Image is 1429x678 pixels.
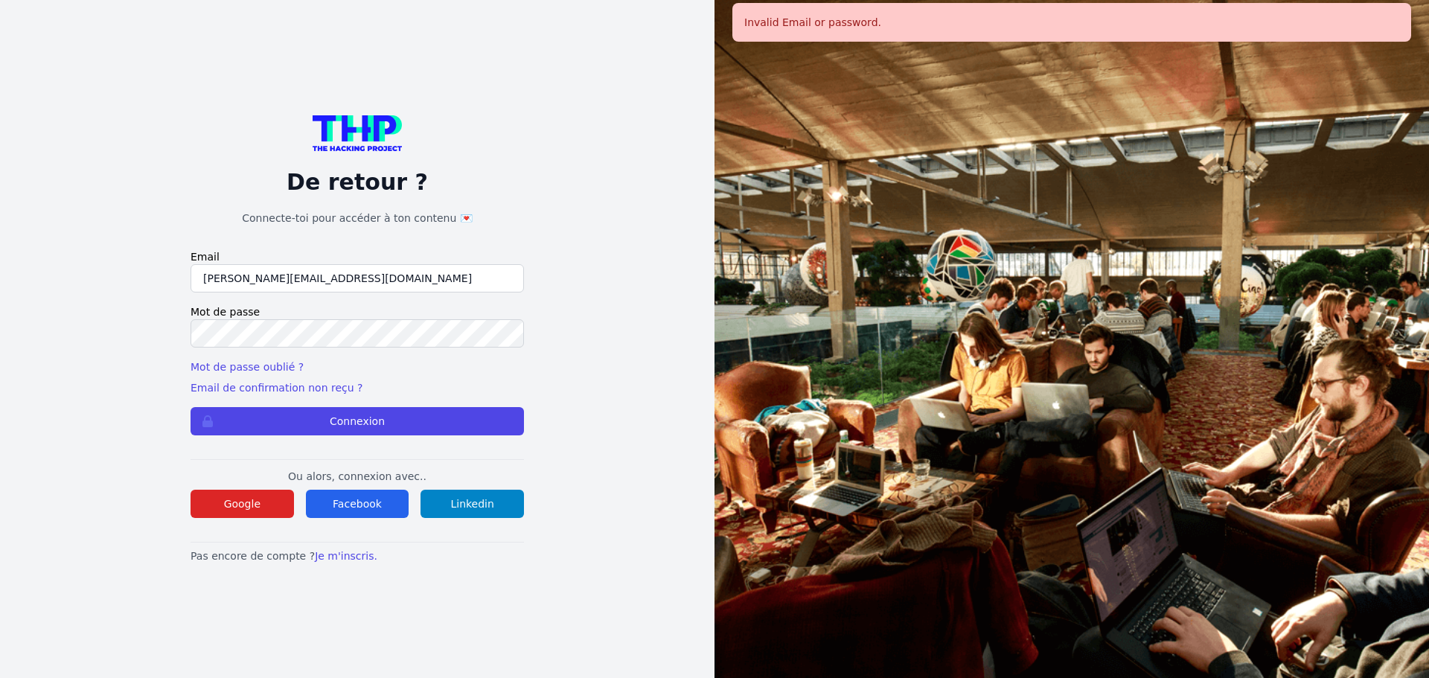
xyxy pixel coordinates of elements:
div: Invalid Email or password. [732,3,1411,42]
a: Email de confirmation non reçu ? [191,382,362,394]
label: Mot de passe [191,304,524,319]
p: Ou alors, connexion avec.. [191,469,524,484]
button: Connexion [191,407,524,435]
img: logo [313,115,402,151]
label: Email [191,249,524,264]
input: Email [191,264,524,292]
button: Facebook [306,490,409,518]
a: Je m'inscris. [315,550,377,562]
p: Pas encore de compte ? [191,549,524,563]
button: Google [191,490,294,518]
p: De retour ? [191,169,524,196]
h1: Connecte-toi pour accéder à ton contenu 💌 [191,211,524,226]
a: Mot de passe oublié ? [191,361,304,373]
button: Linkedin [421,490,524,518]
